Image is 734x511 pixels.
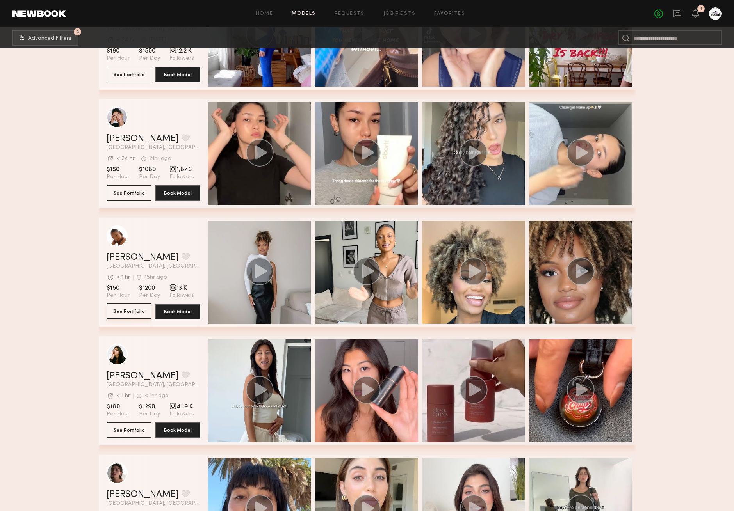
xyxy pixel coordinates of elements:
[107,292,130,299] span: Per Hour
[169,403,194,411] span: 41.9 K
[107,304,151,319] a: See Portfolio
[139,411,160,418] span: Per Day
[107,422,151,438] button: See Portfolio
[292,11,315,16] a: Models
[139,47,160,55] span: $1500
[107,403,130,411] span: $180
[28,36,71,41] span: Advanced Filters
[434,11,465,16] a: Favorites
[169,411,194,418] span: Followers
[144,393,169,399] div: < 1hr ago
[107,371,178,381] a: [PERSON_NAME]
[144,275,167,280] div: 18hr ago
[107,145,200,151] span: [GEOGRAPHIC_DATA], [GEOGRAPHIC_DATA]
[107,166,130,174] span: $150
[169,166,194,174] span: 1,846
[107,490,178,499] a: [PERSON_NAME]
[107,411,130,418] span: Per Hour
[77,30,79,34] span: 3
[169,47,194,55] span: 12.2 K
[107,284,130,292] span: $150
[155,185,200,201] button: Book Model
[116,275,130,280] div: < 1 hr
[169,292,194,299] span: Followers
[155,304,200,319] button: Book Model
[107,185,151,201] button: See Portfolio
[107,303,151,319] button: See Portfolio
[383,11,416,16] a: Job Posts
[107,264,200,269] span: [GEOGRAPHIC_DATA], [GEOGRAPHIC_DATA]
[107,67,151,82] button: See Portfolio
[107,134,178,144] a: [PERSON_NAME]
[149,156,171,161] div: 21hr ago
[107,382,200,388] span: [GEOGRAPHIC_DATA], [GEOGRAPHIC_DATA]
[155,67,200,82] button: Book Model
[139,166,160,174] span: $1080
[107,501,200,506] span: [GEOGRAPHIC_DATA], [GEOGRAPHIC_DATA]
[116,156,135,161] div: < 24 hr
[335,11,365,16] a: Requests
[169,174,194,181] span: Followers
[155,422,200,438] button: Book Model
[139,174,160,181] span: Per Day
[139,403,160,411] span: $1290
[139,284,160,292] span: $1200
[107,253,178,262] a: [PERSON_NAME]
[107,55,130,62] span: Per Hour
[256,11,273,16] a: Home
[169,55,194,62] span: Followers
[116,393,130,399] div: < 1 hr
[139,55,160,62] span: Per Day
[107,174,130,181] span: Per Hour
[139,292,160,299] span: Per Day
[107,47,130,55] span: $190
[12,30,78,46] button: 3Advanced Filters
[700,7,702,11] div: 1
[169,284,194,292] span: 13 K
